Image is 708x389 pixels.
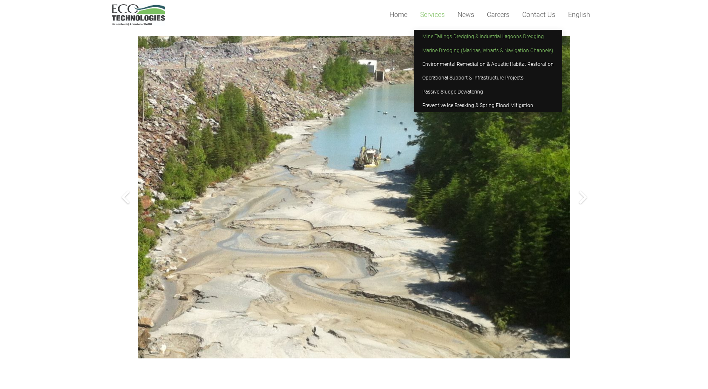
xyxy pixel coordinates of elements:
[414,57,562,71] a: Environmental Remediation & Aquatic Habitat Restoration
[420,11,445,19] span: Services
[422,34,544,40] span: Mine Tailings Dredging & Industrial Lagoons Dredging
[422,89,483,95] span: Passive Sludge Dewatering
[422,61,554,67] span: Environmental Remediation & Aquatic Habitat Restoration
[522,11,555,19] span: Contact Us
[487,11,509,19] span: Careers
[414,71,562,85] a: Operational Support & Infrastructure Projects
[390,11,407,19] span: Home
[414,43,562,57] a: Marine Dredging (Marinas, Wharfs & Navigation Channels)
[414,85,562,99] a: Passive Sludge Dewatering
[414,99,562,112] a: Preventive Ice Breaking & Spring Flood Mitigation
[422,102,533,108] span: Preventive Ice Breaking & Spring Flood Mitigation
[112,4,165,26] a: logo_EcoTech_ASDR_RGB
[568,11,590,19] span: English
[458,11,474,19] span: News
[414,30,562,43] a: Mine Tailings Dredging & Industrial Lagoons Dredging
[422,75,523,81] span: Operational Support & Infrastructure Projects
[422,48,553,54] span: Marine Dredging (Marinas, Wharfs & Navigation Channels)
